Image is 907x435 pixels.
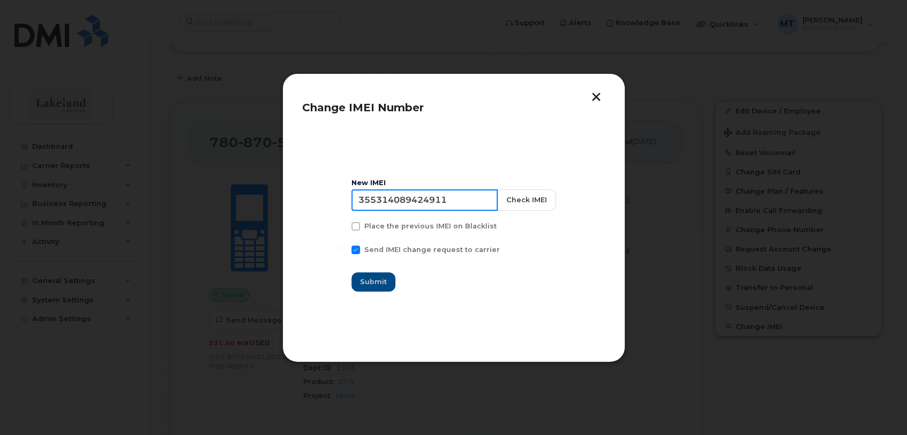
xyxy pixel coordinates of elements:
[351,179,556,187] div: New IMEI
[339,246,344,251] input: Send IMEI change request to carrier
[302,101,424,114] span: Change IMEI Number
[351,272,395,292] button: Submit
[360,277,387,287] span: Submit
[339,222,344,227] input: Place the previous IMEI on Blacklist
[364,246,500,254] span: Send IMEI change request to carrier
[364,222,497,230] span: Place the previous IMEI on Blacklist
[497,189,556,211] button: Check IMEI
